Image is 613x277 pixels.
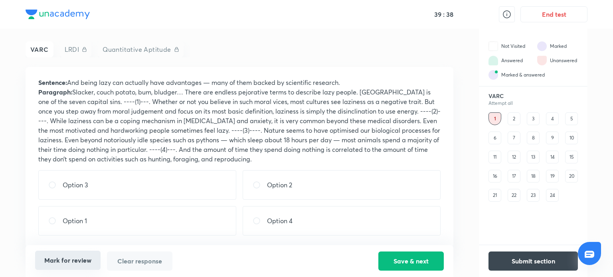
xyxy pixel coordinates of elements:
img: attempt state [488,56,498,65]
div: 14 [546,151,559,163]
h5: 39 : [433,10,445,18]
div: 8 [527,132,540,144]
div: 15 [565,151,578,163]
div: 22 [508,189,520,202]
div: Answered [501,57,523,64]
div: Not Visited [501,43,525,50]
div: 5 [565,112,578,125]
p: Option 3 [63,180,88,190]
button: Submit section [488,251,578,271]
div: 6 [488,132,501,144]
div: 9 [546,132,559,144]
div: 21 [488,189,501,202]
img: attempt state [537,56,547,65]
div: 11 [488,151,501,163]
div: 10 [565,132,578,144]
div: Attempt all [488,100,578,106]
button: Mark for review [35,251,101,270]
img: attempt state [488,70,498,80]
div: Marked & answered [501,71,545,79]
img: attempt state [537,41,547,51]
div: 16 [488,170,501,183]
div: 23 [527,189,540,202]
div: 19 [546,170,559,183]
div: 2 [508,112,520,125]
div: 12 [508,151,520,163]
div: 20 [565,170,578,183]
div: Unanswered [550,57,577,64]
div: 13 [527,151,540,163]
strong: Paragraph: [38,88,72,96]
div: Marked [550,43,567,50]
div: LRDI [60,41,92,57]
h6: VARC [488,92,578,100]
img: attempt state [488,41,498,51]
p: Slacker, couch potato, bum, bludger… There are endless pejorative terms to describe lazy people. ... [38,87,441,164]
button: End test [520,6,587,22]
div: 24 [546,189,559,202]
div: Quantitative Aptitude [98,41,183,57]
div: 18 [527,170,540,183]
strong: Sentence: [38,78,67,86]
div: 7 [508,132,520,144]
div: VARC [26,41,53,57]
div: 1 [488,112,501,125]
h5: 38 [445,10,453,18]
div: 4 [546,112,559,125]
div: 3 [527,112,540,125]
p: Option 4 [267,216,293,226]
p: Option 2 [267,180,292,190]
p: Option 1 [63,216,87,226]
p: And being lazy can actually have advantages — many of them backed by scientific research. [38,78,441,87]
button: Save & next [378,251,444,271]
div: 17 [508,170,520,183]
button: Clear response [107,251,172,271]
